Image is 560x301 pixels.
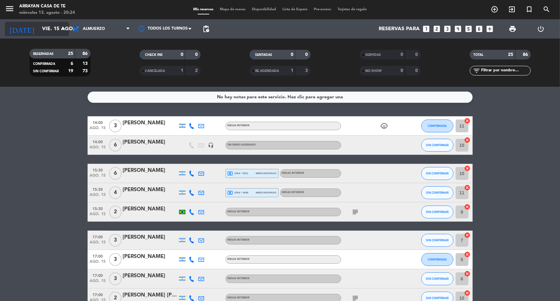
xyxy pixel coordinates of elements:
i: menu [5,4,14,13]
span: visa * 2511 [228,171,248,176]
span: SIN CONFIRMAR [426,238,449,242]
span: SIN CONFIRMAR [426,191,449,194]
i: power_settings_new [537,25,545,33]
span: Almuerzo [83,27,105,31]
span: Pre-acceso [311,8,334,11]
strong: 0 [181,52,183,57]
strong: 86 [82,51,89,56]
span: 6 [109,167,122,180]
span: ago. 15 [90,260,106,267]
strong: 3 [305,68,309,73]
span: Disponibilidad [249,8,279,11]
div: Arrayan Casa de Te [19,3,75,10]
i: add_box [486,25,494,33]
i: arrow_drop_down [60,25,67,33]
span: SIN CONFIRMAR [426,210,449,214]
span: CANCELADA [145,69,165,73]
span: 3 [109,272,122,285]
span: ago. 15 [90,173,106,181]
button: SIN CONFIRMAR [421,272,453,285]
button: SIN CONFIRMAR [421,139,453,152]
span: NO SHOW [366,69,382,73]
strong: 1 [291,68,293,73]
span: ago. 15 [90,145,106,153]
strong: 19 [68,69,73,73]
strong: 13 [82,61,89,66]
span: MESAS INTERIOR [228,297,250,299]
span: RESERVADAS [33,52,54,56]
strong: 0 [401,52,403,57]
strong: 0 [305,52,309,57]
i: cancel [464,251,471,258]
span: pending_actions [202,25,210,33]
div: [PERSON_NAME] [123,233,177,242]
span: 17:00 [90,271,106,279]
span: Reservas para [379,26,420,32]
span: SIN CONFIRMAR [426,277,449,280]
span: 3 [109,120,122,132]
span: SIN CONFIRMAR [426,143,449,147]
i: cancel [464,165,471,172]
span: print [509,25,516,33]
i: looks_5 [464,25,473,33]
div: No hay notas para este servicio. Haz clic para agregar una [217,93,343,101]
i: subject [352,208,359,216]
span: 17:00 [90,252,106,260]
div: [PERSON_NAME] [PERSON_NAME] [123,291,177,299]
span: ago. 15 [90,240,106,248]
span: MESAS INTERIOR [282,172,304,174]
span: SIN CONFIRMAR [426,172,449,175]
span: MESAS INTERIOR [228,277,250,280]
strong: 0 [401,68,403,73]
span: 2 [109,206,122,218]
i: looks_6 [475,25,483,33]
div: [PERSON_NAME] [123,166,177,175]
span: SENTADAS [255,53,272,57]
strong: 1 [181,68,183,73]
i: looks_one [422,25,430,33]
strong: 2 [195,68,199,73]
button: SIN CONFIRMAR [421,206,453,218]
span: ago. 15 [90,279,106,286]
i: local_atm [228,190,233,196]
i: cancel [464,232,471,238]
i: headset_mic [208,142,214,148]
span: 15:30 [90,166,106,173]
span: mercadopago [256,190,276,195]
i: local_atm [228,171,233,176]
span: 3 [109,253,122,266]
i: add_circle_outline [491,5,498,13]
span: visa * 3648 [228,190,248,196]
span: CONFIRMADA [33,62,56,66]
button: SIN CONFIRMAR [421,234,453,247]
span: SIN CONFIRMAR [33,70,59,73]
span: CONFIRMADA [428,258,447,261]
span: ago. 15 [90,126,106,133]
input: Filtrar por nombre... [481,67,530,74]
strong: 73 [82,69,89,73]
span: MESAS INTERIOR [228,124,250,127]
span: MESAS INTERIOR [228,210,250,213]
span: 14:00 [90,138,106,145]
i: cancel [464,137,471,143]
strong: 0 [195,52,199,57]
i: cancel [464,270,471,277]
span: 6 [109,139,122,152]
button: SIN CONFIRMAR [421,167,453,180]
strong: 6 [71,61,73,66]
div: [PERSON_NAME] [123,186,177,194]
i: cancel [464,118,471,124]
i: looks_two [433,25,441,33]
span: ago. 15 [90,193,106,200]
strong: 0 [415,52,419,57]
span: 15:30 [90,185,106,193]
div: [PERSON_NAME] [123,272,177,280]
i: looks_4 [454,25,462,33]
button: menu [5,4,14,16]
span: 17:00 [90,233,106,240]
span: Tarjetas de regalo [334,8,370,11]
span: MESAS INTERIOR [282,191,304,194]
strong: 25 [508,52,513,57]
button: CONFIRMADA [421,253,453,266]
i: turned_in_not [525,5,533,13]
